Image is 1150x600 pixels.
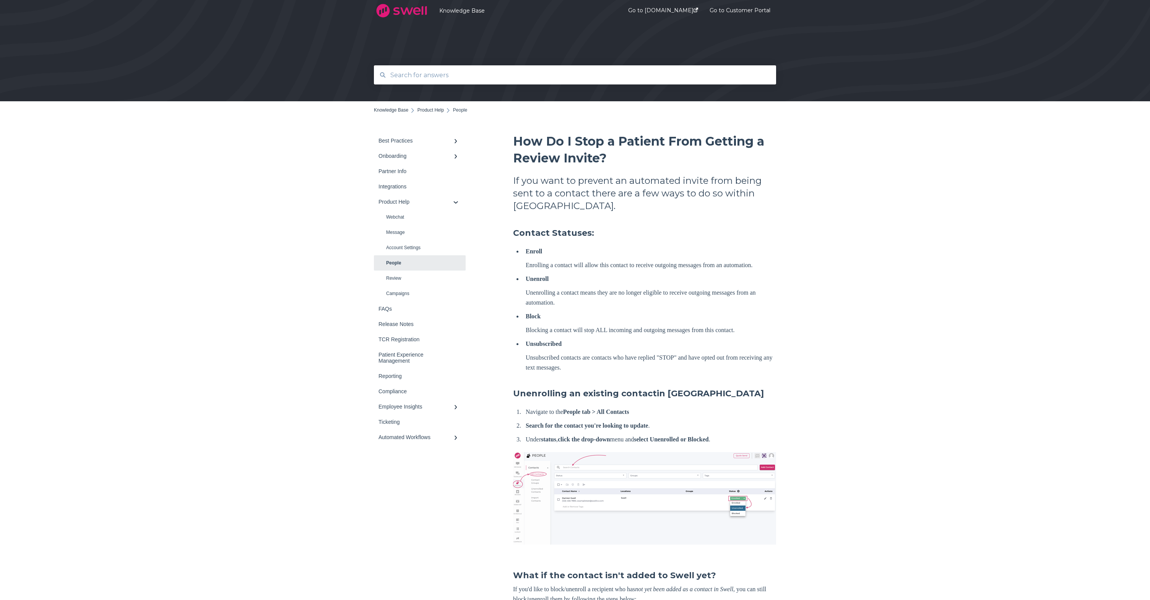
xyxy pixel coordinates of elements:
[374,194,466,209] a: Product Help
[378,168,453,174] div: Partner Info
[374,209,466,225] a: Webchat
[526,248,542,255] strong: Enroll
[374,414,466,430] a: Ticketing
[526,422,648,429] strong: Search for the contact you're looking to update
[374,179,466,194] a: Integrations
[526,353,776,373] p: Unsubscribed contacts are contacts who have replied "STOP" and have opted out from receiving any ...
[374,133,466,148] a: Best Practices
[563,409,629,415] strong: People tab > All Contacts
[513,174,776,212] h2: If you want to prevent an automated invite from being sent to a contact there are a few ways to d...
[526,325,776,335] p: Blocking a contact will stop ALL incoming and outgoing messages from this contact.
[513,388,657,399] strong: Unenrolling an existing contact
[374,301,466,316] a: FAQs
[374,316,466,332] a: Release Notes
[634,436,708,443] strong: select Unenrolled or Blocked
[513,452,776,545] img: BlockUnenroll
[374,164,466,179] a: Partner Info
[526,288,776,308] p: Unenrolling a contact means they are no longer eligible to receive outgoing messages from an auto...
[378,138,453,144] div: Best Practices
[526,276,549,282] strong: Unenroll
[523,435,776,444] li: Under , menu and .
[558,436,610,443] strong: click the drop-down
[635,586,733,592] em: not yet been added as a contact in Swell
[374,107,408,113] a: Knowledge Base
[374,286,466,301] a: Campaigns
[374,384,466,399] a: Compliance
[378,183,453,190] div: Integrations
[526,313,541,319] strong: Block
[374,148,466,164] a: Onboarding
[439,7,605,14] a: Knowledge Base
[374,332,466,347] a: TCR Registration
[378,306,453,312] div: FAQs
[378,373,453,379] div: Reporting
[513,134,764,165] span: How Do I Stop a Patient From Getting a Review Invite?
[513,570,776,581] h3: What if the contact isn't added to Swell yet?
[386,67,765,83] input: Search for answers
[417,107,444,113] a: Product Help
[374,1,429,20] img: company logo
[378,321,453,327] div: Release Notes
[378,199,453,205] div: Product Help
[374,368,466,384] a: Reporting
[374,271,466,286] a: Review
[378,352,453,364] div: Patient Experience Management
[374,430,466,445] a: Automated Workflows
[374,225,466,240] a: Message
[526,260,776,270] p: Enrolling a contact will allow this contact to receive outgoing messages from an automation.
[378,404,453,410] div: Employee Insights
[374,240,466,255] a: Account Settings
[378,434,453,440] div: Automated Workflows
[523,421,776,431] li: .
[378,419,453,425] div: Ticketing
[523,407,776,417] li: Navigate to the
[378,336,453,342] div: TCR Registration
[374,347,466,368] a: Patient Experience Management
[513,228,594,238] strong: Contact Statuses:
[374,399,466,414] a: Employee Insights
[378,153,453,159] div: Onboarding
[374,255,466,271] a: People
[541,436,556,443] strong: status
[526,341,562,347] strong: Unsubscribed
[378,388,453,394] div: Compliance
[513,388,776,399] h3: in [GEOGRAPHIC_DATA]
[453,107,467,113] span: People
